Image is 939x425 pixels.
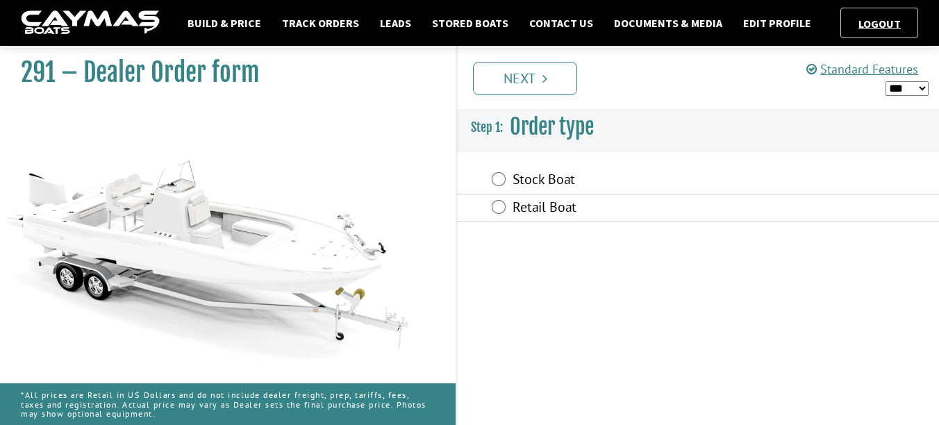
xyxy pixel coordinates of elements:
a: Edit Profile [736,14,818,32]
h3: Order type [457,101,939,153]
p: *All prices are Retail in US Dollars and do not include dealer freight, prep, tariffs, fees, taxe... [21,383,435,425]
a: Track Orders [275,14,366,32]
a: Contact Us [522,14,600,32]
h1: 291 – Dealer Order form [21,57,421,88]
a: Standard Features [806,61,918,77]
a: Next [473,62,577,95]
a: Leads [373,14,418,32]
a: Logout [851,17,908,31]
img: caymas-dealer-connect-2ed40d3bc7270c1d8d7ffb4b79bf05adc795679939227970def78ec6f6c03838.gif [21,10,160,36]
label: Retail Boat [513,199,768,219]
a: Documents & Media [607,14,729,32]
label: Stock Boat [513,171,768,191]
a: Stored Boats [425,14,515,32]
a: Build & Price [181,14,268,32]
ul: Pagination [469,60,939,95]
